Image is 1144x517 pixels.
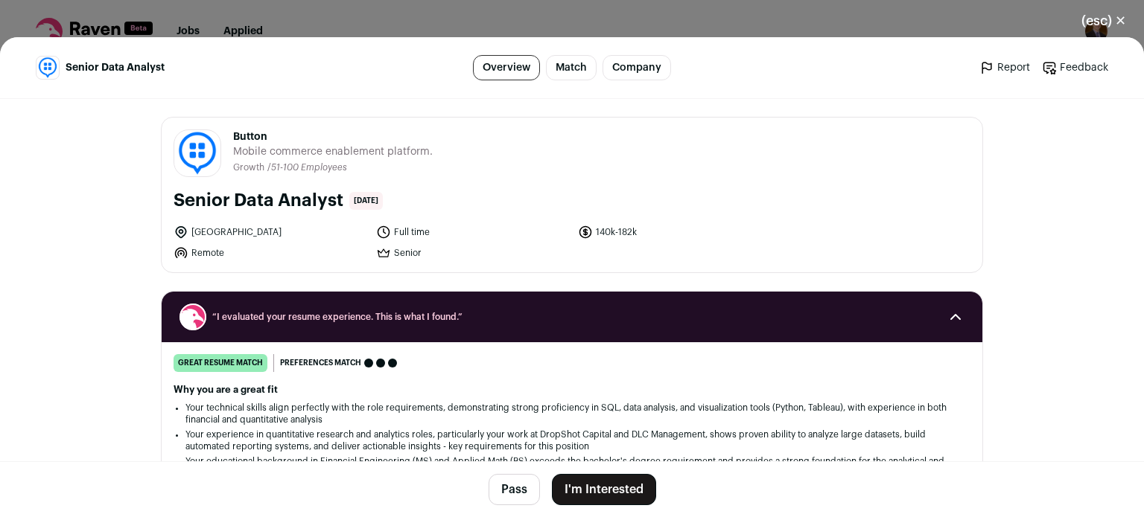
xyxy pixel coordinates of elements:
h2: Why you are a great fit [174,384,970,396]
li: Your experience in quantitative research and analytics roles, particularly your work at DropShot ... [185,428,959,452]
img: d6d63cf4bf4e508906f6a16538738070f40f1efa653bcf1041d16993beca73b3.png [174,130,220,176]
button: Pass [489,474,540,505]
a: Feedback [1042,60,1108,75]
li: Senior [376,245,570,260]
a: Match [546,55,597,80]
button: Close modal [1064,4,1144,37]
a: Company [603,55,671,80]
li: / [267,162,347,173]
button: I'm Interested [552,474,656,505]
li: [GEOGRAPHIC_DATA] [174,225,367,240]
span: Preferences match [280,356,361,370]
span: 51-100 Employees [271,163,347,172]
li: Full time [376,225,570,240]
div: great resume match [174,354,267,372]
h1: Senior Data Analyst [174,189,343,213]
li: Your technical skills align perfectly with the role requirements, demonstrating strong proficienc... [185,402,959,426]
span: [DATE] [349,192,383,210]
img: d6d63cf4bf4e508906f6a16538738070f40f1efa653bcf1041d16993beca73b3.png [36,57,59,79]
li: Your educational background in Financial Engineering (MS) and Applied Math (BS) exceeds the bache... [185,455,959,479]
span: Button [233,129,433,144]
li: Remote [174,245,367,260]
a: Overview [473,55,540,80]
span: Senior Data Analyst [66,60,165,75]
li: Growth [233,162,267,173]
span: “I evaluated your resume experience. This is what I found.” [212,311,932,323]
li: 140k-182k [578,225,772,240]
span: Mobile commerce enablement platform. [233,144,433,159]
a: Report [979,60,1030,75]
